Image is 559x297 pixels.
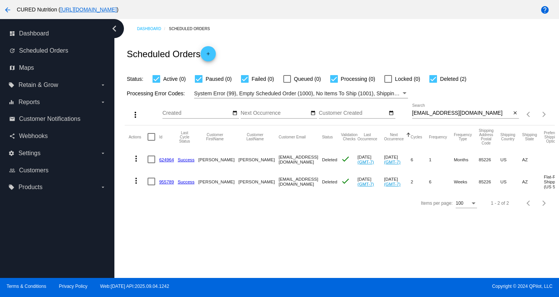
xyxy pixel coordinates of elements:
[100,284,169,289] a: Web:[DATE] API:2025.09.04.1242
[384,159,400,164] a: (GMT-7)
[198,133,231,141] button: Change sorting for CustomerFirstName
[19,116,80,122] span: Customer Notifications
[454,170,479,193] mat-cell: Weeks
[194,89,408,98] mat-select: Filter by Processing Error Codes
[238,148,278,170] mat-cell: [PERSON_NAME]
[100,150,106,156] i: arrow_drop_down
[384,133,404,141] button: Change sorting for NextOccurrenceUtc
[411,135,422,139] button: Change sorting for Cycles
[127,46,215,61] h2: Scheduled Orders
[522,133,537,141] button: Change sorting for ShippingState
[341,154,350,164] mat-icon: check
[454,148,479,170] mat-cell: Months
[412,110,511,116] input: Search
[384,148,411,170] mat-cell: [DATE]
[18,99,40,106] span: Reports
[19,133,48,140] span: Webhooks
[9,167,15,173] i: people_outline
[384,181,400,186] a: (GMT-7)
[411,170,429,193] mat-cell: 2
[9,133,15,139] i: share
[358,133,377,141] button: Change sorting for LastOccurrenceUtc
[9,45,106,57] a: update Scheduled Orders
[537,196,552,211] button: Next page
[429,135,447,139] button: Change sorting for Frequency
[8,150,14,156] i: settings
[159,135,162,139] button: Change sorting for Id
[18,184,42,191] span: Products
[521,107,537,122] button: Previous page
[9,31,15,37] i: dashboard
[238,170,278,193] mat-cell: [PERSON_NAME]
[17,6,119,13] span: CURED Nutrition ( )
[137,23,169,35] a: Dashboard
[178,131,191,143] button: Change sorting for LastProcessingCycleId
[429,148,454,170] mat-cell: 1
[59,284,88,289] a: Privacy Policy
[19,47,68,54] span: Scheduled Orders
[9,130,106,142] a: share Webhooks
[358,159,374,164] a: (GMT-7)
[100,82,106,88] i: arrow_drop_down
[279,148,322,170] mat-cell: [EMAIL_ADDRESS][DOMAIN_NAME]
[479,170,500,193] mat-cell: 85226
[479,128,493,145] button: Change sorting for ShippingPostcode
[429,170,454,193] mat-cell: 6
[454,133,472,141] button: Change sorting for FrequencyType
[279,135,306,139] button: Change sorting for CustomerEmail
[500,133,515,141] button: Change sorting for ShippingCountry
[8,184,14,190] i: local_offer
[440,74,466,83] span: Deleted (2)
[9,116,15,122] i: email
[198,148,238,170] mat-cell: [PERSON_NAME]
[132,176,141,185] mat-icon: more_vert
[9,164,106,177] a: people_outline Customers
[9,62,106,74] a: map Maps
[389,110,394,116] mat-icon: date_range
[310,110,316,116] mat-icon: date_range
[108,22,120,35] i: chevron_left
[9,48,15,54] i: update
[8,82,14,88] i: local_offer
[511,109,519,117] button: Clear
[395,74,420,83] span: Locked (0)
[537,107,552,122] button: Next page
[178,179,194,184] a: Success
[3,5,12,14] mat-icon: arrow_back
[384,170,411,193] mat-cell: [DATE]
[129,125,148,148] mat-header-cell: Actions
[19,167,48,174] span: Customers
[286,284,553,289] span: Copyright © 2024 QPilot, LLC
[341,177,350,186] mat-icon: check
[132,154,141,163] mat-icon: more_vert
[358,148,384,170] mat-cell: [DATE]
[159,157,174,162] a: 624964
[341,125,357,148] mat-header-cell: Validation Checks
[100,184,106,190] i: arrow_drop_down
[162,110,231,116] input: Created
[204,51,213,60] mat-icon: add
[60,6,117,13] a: [URL][DOMAIN_NAME]
[131,110,140,119] mat-icon: more_vert
[322,179,337,184] span: Deleted
[127,76,143,82] span: Status:
[206,74,231,83] span: Paused (0)
[19,64,34,71] span: Maps
[411,148,429,170] mat-cell: 6
[358,181,374,186] a: (GMT-7)
[100,99,106,105] i: arrow_drop_down
[19,30,49,37] span: Dashboard
[456,201,463,206] span: 100
[358,170,384,193] mat-cell: [DATE]
[521,196,537,211] button: Previous page
[238,133,271,141] button: Change sorting for CustomerLastName
[232,110,238,116] mat-icon: date_range
[241,110,309,116] input: Next Occurrence
[540,5,549,14] mat-icon: help
[6,284,46,289] a: Terms & Conditions
[322,157,337,162] span: Deleted
[341,74,375,83] span: Processing (0)
[512,110,518,116] mat-icon: close
[159,179,174,184] a: 955789
[500,170,522,193] mat-cell: US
